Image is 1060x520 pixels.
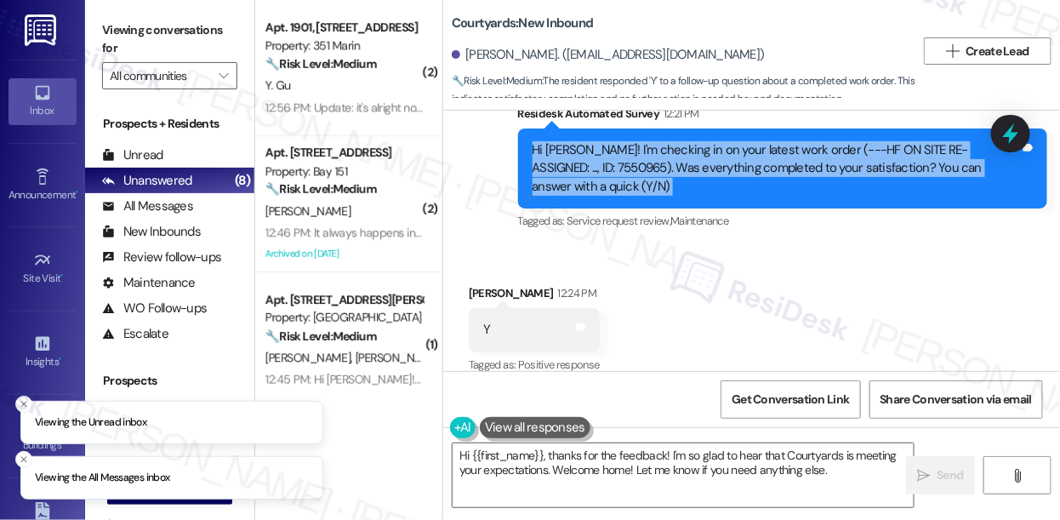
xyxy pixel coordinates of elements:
div: Maintenance [102,274,196,292]
strong: 🔧 Risk Level: Medium [452,74,542,88]
div: (8) [231,168,254,194]
span: Service request review , [567,214,670,228]
div: 12:24 PM [554,284,597,302]
div: Property: 351 Marin [265,37,423,54]
div: Prospects [85,372,254,390]
b: Courtyards: New Inbound [452,14,594,32]
a: Buildings [9,413,77,459]
a: Inbox [9,78,77,124]
div: Unread [102,146,163,164]
span: Positive response [518,357,600,372]
span: Send [937,466,963,484]
div: Hi [PERSON_NAME]! I'm checking in on your latest work order (---HF ON SITE RE-ASSIGNED: ..., ID: ... [533,141,1021,196]
div: New Inbounds [102,223,201,241]
i:  [219,69,228,83]
button: Close toast [15,396,32,413]
a: Site Visit • [9,246,77,292]
div: 12:56 PM: Update: it's alright now. The maintenance team has came to fix the issue, which could b... [265,100,977,115]
i:  [946,44,959,58]
div: [PERSON_NAME]. ([EMAIL_ADDRESS][DOMAIN_NAME]) [452,46,765,64]
button: Close toast [15,451,32,468]
div: Prospects + Residents [85,115,254,133]
span: • [59,353,61,365]
div: Review follow-ups [102,249,221,266]
a: Insights • [9,329,77,375]
span: [PERSON_NAME] [265,350,356,365]
input: All communities [110,62,210,89]
span: Share Conversation via email [880,391,1032,409]
div: Apt. 1901, [STREET_ADDRESS] [265,19,423,37]
div: Tagged as: [518,209,1048,233]
div: All Messages [102,197,193,215]
div: 12:46 PM: It always happens in the morning & afternoon. The noise is by the masters bedroom & my ... [265,225,833,240]
span: Maintenance [670,214,728,228]
strong: 🔧 Risk Level: Medium [265,56,376,71]
span: Create Lead [966,43,1029,60]
div: Residesk Automated Survey [518,105,1048,129]
strong: 🔧 Risk Level: Medium [265,329,376,344]
div: Apt. [STREET_ADDRESS] [265,144,423,162]
strong: 🔧 Risk Level: Medium [265,181,376,197]
div: Property: Bay 151 [265,163,423,180]
div: WO Follow-ups [102,300,207,317]
span: Y. Gu [265,77,291,93]
p: Viewing the All Messages inbox [35,471,170,486]
div: Tagged as: [469,352,600,377]
div: Unanswered [102,172,192,190]
span: • [61,270,64,282]
div: Archived on [DATE] [264,243,425,265]
i:  [917,469,930,483]
i:  [1011,469,1023,483]
img: ResiDesk Logo [25,14,60,46]
button: Create Lead [924,37,1051,65]
div: Apt. [STREET_ADDRESS][PERSON_NAME] [265,291,423,309]
span: [PERSON_NAME] [265,203,350,219]
div: Y [483,321,490,339]
span: • [76,186,78,198]
button: Send [906,456,975,494]
span: : The resident responded 'Y' to a follow-up question about a completed work order. This indicates... [452,72,915,109]
span: Get Conversation Link [732,391,849,409]
div: 12:21 PM [659,105,699,123]
p: Viewing the Unread inbox [35,415,146,431]
button: Get Conversation Link [721,380,860,419]
button: Share Conversation via email [869,380,1043,419]
span: [PERSON_NAME] [356,350,441,365]
div: Escalate [102,325,168,343]
div: Property: [GEOGRAPHIC_DATA] [265,309,423,327]
textarea: Hi {{first_name}}, thanks for the feedback! I'm so glad to hear that Courtyards is meeting your e... [453,443,914,507]
label: Viewing conversations for [102,17,237,62]
div: [PERSON_NAME] [469,284,600,308]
